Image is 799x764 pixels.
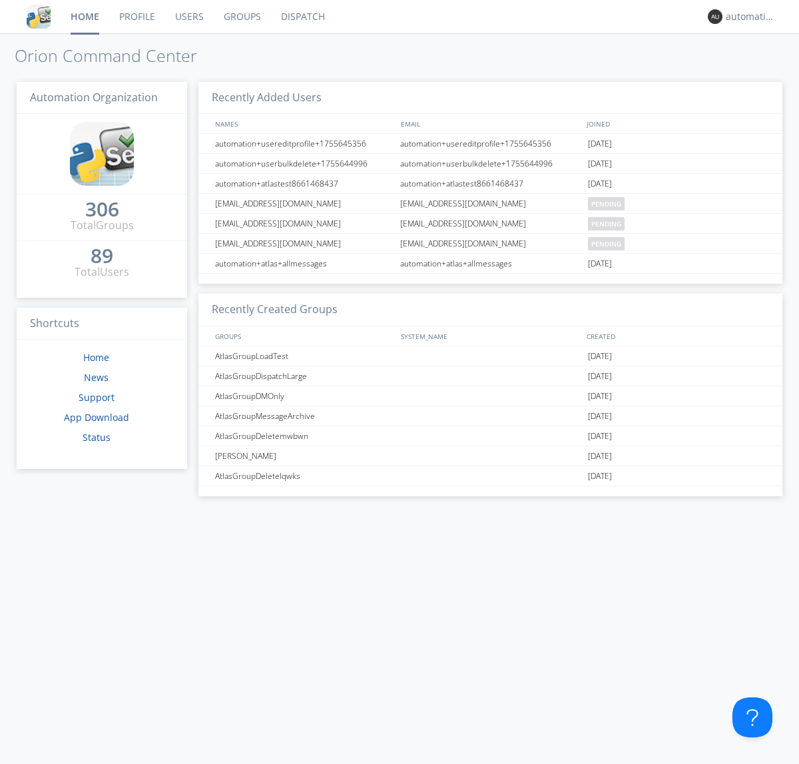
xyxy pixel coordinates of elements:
h3: Shortcuts [17,308,187,340]
span: pending [588,197,625,210]
a: AtlasGroupDispatchLarge[DATE] [198,366,782,386]
div: automation+atlas0033 [726,10,776,23]
div: automation+atlas+allmessages [212,254,396,273]
a: News [84,371,109,384]
a: AtlasGroupDeletelqwks[DATE] [198,466,782,486]
div: [EMAIL_ADDRESS][DOMAIN_NAME] [212,194,396,213]
img: cddb5a64eb264b2086981ab96f4c1ba7 [27,5,51,29]
span: pending [588,217,625,230]
div: automation+userbulkdelete+1755644996 [212,154,396,173]
div: SYSTEM_NAME [398,326,583,346]
div: 89 [91,249,113,262]
div: automation+usereditprofile+1755645356 [397,134,585,153]
a: 89 [91,249,113,264]
div: EMAIL [398,114,583,133]
div: AtlasGroupDeletemwbwn [212,426,396,446]
a: Status [83,431,111,444]
a: automation+userbulkdelete+1755644996automation+userbulkdelete+1755644996[DATE] [198,154,782,174]
div: Total Users [75,264,129,280]
img: 373638.png [708,9,722,24]
span: [DATE] [588,426,612,446]
a: [EMAIL_ADDRESS][DOMAIN_NAME][EMAIL_ADDRESS][DOMAIN_NAME]pending [198,234,782,254]
h3: Recently Created Groups [198,294,782,326]
span: [DATE] [588,386,612,406]
a: Support [79,391,115,404]
span: [DATE] [588,346,612,366]
div: JOINED [583,114,770,133]
div: AtlasGroupDMOnly [212,386,396,406]
div: 306 [85,202,119,216]
div: CREATED [583,326,770,346]
div: automation+usereditprofile+1755645356 [212,134,396,153]
a: AtlasGroupDMOnly[DATE] [198,386,782,406]
span: [DATE] [588,446,612,466]
div: [EMAIL_ADDRESS][DOMAIN_NAME] [397,214,585,233]
span: [DATE] [588,466,612,486]
div: AtlasGroupDispatchLarge [212,366,396,386]
a: automation+usereditprofile+1755645356automation+usereditprofile+1755645356[DATE] [198,134,782,154]
span: [DATE] [588,254,612,274]
iframe: Toggle Customer Support [732,697,772,737]
a: AtlasGroupLoadTest[DATE] [198,346,782,366]
a: AtlasGroupMessageArchive[DATE] [198,406,782,426]
div: automation+atlastest8661468437 [397,174,585,193]
div: automation+atlas+allmessages [397,254,585,273]
span: [DATE] [588,174,612,194]
div: automation+atlastest8661468437 [212,174,396,193]
img: cddb5a64eb264b2086981ab96f4c1ba7 [70,122,134,186]
a: automation+atlas+allmessagesautomation+atlas+allmessages[DATE] [198,254,782,274]
span: [DATE] [588,366,612,386]
a: AtlasGroupDeletemwbwn[DATE] [198,426,782,446]
a: [EMAIL_ADDRESS][DOMAIN_NAME][EMAIL_ADDRESS][DOMAIN_NAME]pending [198,194,782,214]
a: automation+atlastest8661468437automation+atlastest8661468437[DATE] [198,174,782,194]
a: Home [83,351,109,364]
div: [EMAIL_ADDRESS][DOMAIN_NAME] [212,234,396,253]
span: Automation Organization [30,90,158,105]
div: Total Groups [71,218,134,233]
div: NAMES [212,114,394,133]
h3: Recently Added Users [198,82,782,115]
span: [DATE] [588,154,612,174]
div: AtlasGroupLoadTest [212,346,396,366]
div: automation+userbulkdelete+1755644996 [397,154,585,173]
div: [EMAIL_ADDRESS][DOMAIN_NAME] [212,214,396,233]
div: [PERSON_NAME] [212,446,396,466]
span: [DATE] [588,134,612,154]
div: AtlasGroupDeletelqwks [212,466,396,486]
a: [PERSON_NAME][DATE] [198,446,782,466]
div: GROUPS [212,326,394,346]
div: [EMAIL_ADDRESS][DOMAIN_NAME] [397,234,585,253]
div: [EMAIL_ADDRESS][DOMAIN_NAME] [397,194,585,213]
a: 306 [85,202,119,218]
a: [EMAIL_ADDRESS][DOMAIN_NAME][EMAIL_ADDRESS][DOMAIN_NAME]pending [198,214,782,234]
a: App Download [64,411,129,424]
span: [DATE] [588,406,612,426]
span: pending [588,237,625,250]
div: AtlasGroupMessageArchive [212,406,396,426]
